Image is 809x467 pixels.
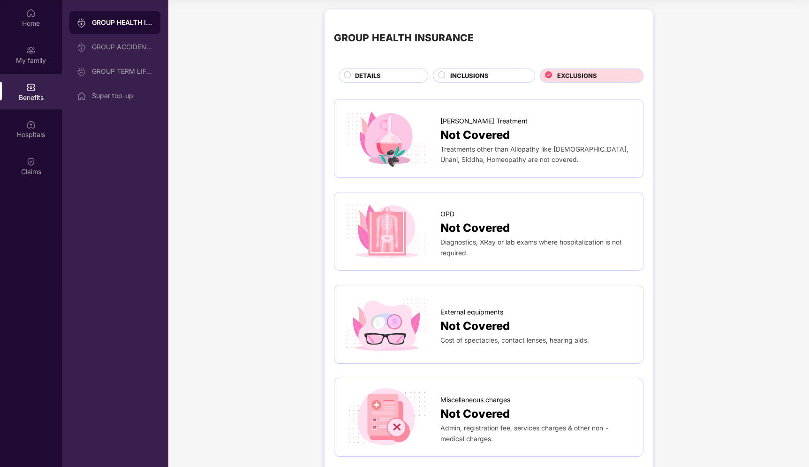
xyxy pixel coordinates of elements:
span: Not Covered [440,405,510,423]
img: svg+xml;base64,PHN2ZyBpZD0iQ2xhaW0iIHhtbG5zPSJodHRwOi8vd3d3LnczLm9yZy8yMDAwL3N2ZyIgd2lkdGg9IjIwIi... [26,157,36,166]
div: GROUP TERM LIFE INSURANCE [92,68,153,75]
div: GROUP HEALTH INSURANCE [92,18,153,27]
div: GROUP ACCIDENTAL INSURANCE [92,43,153,51]
img: icon [344,109,429,168]
span: DETAILS [355,71,381,80]
img: svg+xml;base64,PHN2ZyB3aWR0aD0iMjAiIGhlaWdodD0iMjAiIHZpZXdCb3g9IjAgMCAyMCAyMCIgZmlsbD0ibm9uZSIgeG... [77,67,86,77]
span: Not Covered [440,317,510,335]
span: INCLUSIONS [450,71,489,80]
span: Cost of spectacles, contact lenses, hearing aids. [440,337,589,344]
img: svg+xml;base64,PHN2ZyBpZD0iQmVuZWZpdHMiIHhtbG5zPSJodHRwOi8vd3d3LnczLm9yZy8yMDAwL3N2ZyIgd2lkdGg9Ij... [26,83,36,92]
span: External equipments [440,307,503,317]
span: Treatments other than Allopathy like [DEMOGRAPHIC_DATA], Unani, Siddha, Homeopathy are not covered. [440,145,628,164]
img: svg+xml;base64,PHN2ZyB3aWR0aD0iMjAiIGhlaWdodD0iMjAiIHZpZXdCb3g9IjAgMCAyMCAyMCIgZmlsbD0ibm9uZSIgeG... [26,46,36,55]
img: svg+xml;base64,PHN2ZyBpZD0iSG9tZSIgeG1sbnM9Imh0dHA6Ly93d3cudzMub3JnLzIwMDAvc3ZnIiB3aWR0aD0iMjAiIG... [26,8,36,18]
img: svg+xml;base64,PHN2ZyBpZD0iSG9zcGl0YWxzIiB4bWxucz0iaHR0cDovL3d3dy53My5vcmcvMjAwMC9zdmciIHdpZHRoPS... [26,120,36,129]
span: Not Covered [440,126,510,144]
img: icon [344,202,429,261]
span: OPD [440,209,454,219]
img: icon [344,388,429,447]
span: Admin, registration fee, services charges & other non - medical charges. [440,424,609,443]
span: Diagnostics, XRay or lab exams where hospitalization is not required. [440,238,622,257]
img: svg+xml;base64,PHN2ZyB3aWR0aD0iMjAiIGhlaWdodD0iMjAiIHZpZXdCb3g9IjAgMCAyMCAyMCIgZmlsbD0ibm9uZSIgeG... [77,43,86,52]
span: Not Covered [440,219,510,237]
img: svg+xml;base64,PHN2ZyB3aWR0aD0iMjAiIGhlaWdodD0iMjAiIHZpZXdCb3g9IjAgMCAyMCAyMCIgZmlsbD0ibm9uZSIgeG... [77,18,86,28]
img: icon [344,295,429,354]
div: Super top-up [92,92,153,100]
span: [PERSON_NAME] Treatment [440,116,528,126]
span: EXCLUSIONS [557,71,597,80]
span: Miscellaneous charges [440,395,510,405]
img: svg+xml;base64,PHN2ZyBpZD0iSG9tZSIgeG1sbnM9Imh0dHA6Ly93d3cudzMub3JnLzIwMDAvc3ZnIiB3aWR0aD0iMjAiIG... [77,92,86,101]
div: GROUP HEALTH INSURANCE [334,30,474,46]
